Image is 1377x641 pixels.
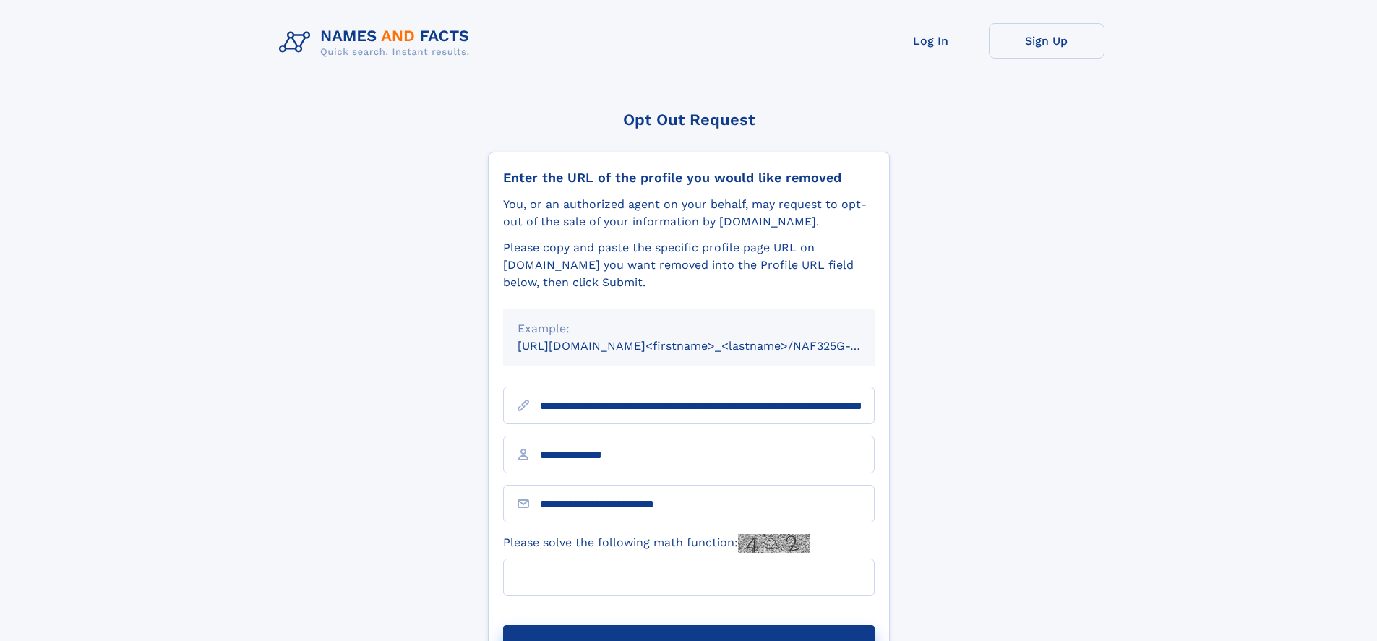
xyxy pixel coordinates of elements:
label: Please solve the following math function: [503,534,810,553]
img: Logo Names and Facts [273,23,481,62]
a: Log In [873,23,989,59]
a: Sign Up [989,23,1104,59]
div: Example: [518,320,860,337]
div: Opt Out Request [488,111,890,129]
div: You, or an authorized agent on your behalf, may request to opt-out of the sale of your informatio... [503,196,875,231]
div: Enter the URL of the profile you would like removed [503,170,875,186]
div: Please copy and paste the specific profile page URL on [DOMAIN_NAME] you want removed into the Pr... [503,239,875,291]
small: [URL][DOMAIN_NAME]<firstname>_<lastname>/NAF325G-xxxxxxxx [518,339,902,353]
